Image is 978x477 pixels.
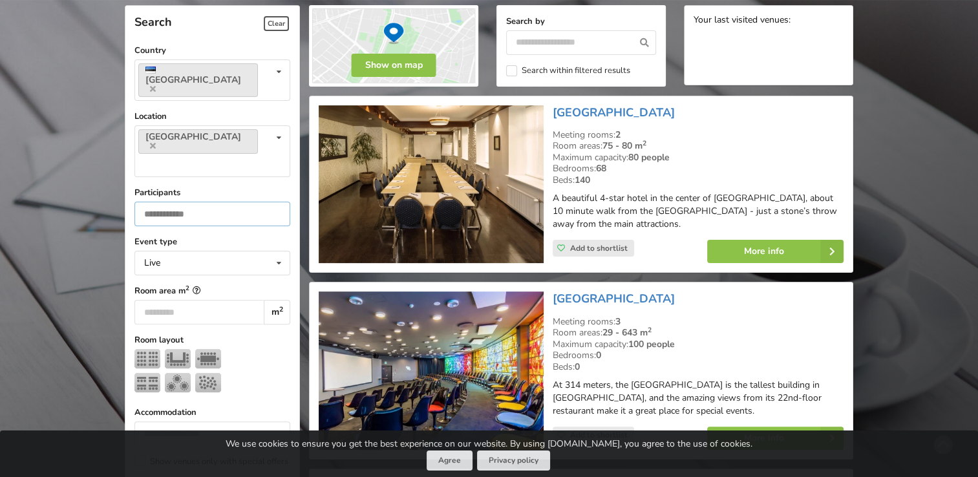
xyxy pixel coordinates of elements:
[575,174,590,186] strong: 140
[553,163,844,175] div: Bedrooms:
[427,450,473,471] button: Agree
[553,140,844,152] div: Room areas:
[165,373,191,392] img: Banquet
[553,192,844,231] p: A beautiful 4-star hotel in the center of [GEOGRAPHIC_DATA], about 10 minute walk from the [GEOGR...
[553,152,844,164] div: Maximum capacity:
[575,361,580,373] strong: 0
[165,349,191,368] img: U-shape
[134,110,290,123] label: Location
[643,138,646,148] sup: 2
[596,162,606,175] strong: 68
[352,54,436,77] button: Show on map
[707,240,844,263] a: More info
[134,349,160,368] img: Theater
[570,243,628,253] span: Add to shortlist
[309,5,478,87] img: Show on map
[477,450,550,471] a: Privacy policy
[553,129,844,141] div: Meeting rooms:
[553,316,844,328] div: Meeting rooms:
[506,65,630,76] label: Search within filtered results
[195,373,221,392] img: Reception
[707,427,844,450] a: More info
[694,15,844,27] div: Your last visited venues:
[602,326,652,339] strong: 29 - 643 m
[553,350,844,361] div: Bedrooms:
[134,186,290,199] label: Participants
[628,338,675,350] strong: 100 people
[138,63,258,97] a: [GEOGRAPHIC_DATA]
[648,325,652,335] sup: 2
[134,14,172,30] span: Search
[553,361,844,373] div: Beds:
[134,235,290,248] label: Event type
[134,44,290,57] label: Country
[134,373,160,392] img: Classroom
[144,259,160,268] div: Live
[553,339,844,350] div: Maximum capacity:
[279,304,283,314] sup: 2
[596,349,601,361] strong: 0
[615,315,621,328] strong: 3
[186,284,189,292] sup: 2
[553,379,844,418] p: At 314 meters, the [GEOGRAPHIC_DATA] is the tallest building in [GEOGRAPHIC_DATA], and the amazin...
[264,300,290,324] div: m
[134,334,290,346] label: Room layout
[615,129,621,141] strong: 2
[195,349,221,368] img: Boardroom
[264,16,289,31] span: Clear
[553,327,844,339] div: Room areas:
[628,151,670,164] strong: 80 people
[553,105,675,120] a: [GEOGRAPHIC_DATA]
[319,105,543,264] img: Hotel | Tallinn | Kreutzwald Hotel Tallinn
[319,291,543,450] img: Unusual venues | Tallinn | Tallinn Television Tower
[506,15,656,28] label: Search by
[553,175,844,186] div: Beds:
[553,291,675,306] a: [GEOGRAPHIC_DATA]
[134,406,290,419] label: Accommodation
[134,284,290,297] label: Room area m
[602,140,646,152] strong: 75 - 80 m
[570,430,628,440] span: Add to shortlist
[138,129,258,154] a: [GEOGRAPHIC_DATA]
